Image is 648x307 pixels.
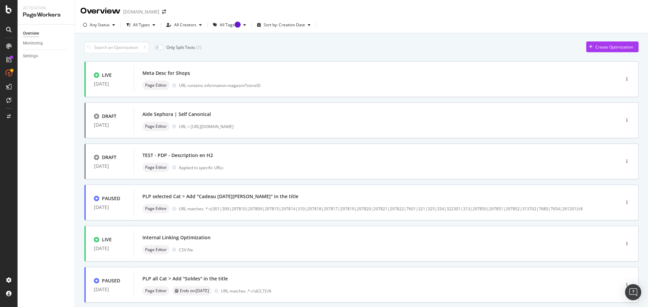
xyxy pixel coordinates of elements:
span: Page Editor [145,124,167,128]
div: All Creators [174,23,196,27]
a: Overview [23,30,70,37]
div: neutral label [142,81,169,90]
div: neutral label [142,245,169,254]
div: PLP all Cat > Add "Soldes" in the title [142,275,228,282]
span: Page Editor [145,248,167,252]
div: PLP selected Cat > Add "Cadeau [DATE][PERSON_NAME]" in the title [142,193,298,200]
div: Open Intercom Messenger [625,284,641,300]
div: [DATE] [94,246,126,251]
div: URL matches .*-c\d{3,7}\/$ [221,288,591,294]
div: Meta Desc for Shops [142,70,190,76]
div: Any Status [90,23,110,27]
div: LIVE [102,236,112,243]
span: Page Editor [145,289,167,293]
div: arrow-right-arrow-left [162,9,166,14]
button: Any Status [80,20,118,30]
div: neutral label [172,286,212,296]
div: neutral label [142,122,169,131]
div: TEST - PDP - Description en H2 [142,152,213,159]
div: PageWorkers [23,11,69,19]
div: Sort by: Creation Date [264,23,305,27]
span: Ends on: [DATE] [180,289,209,293]
div: All Types [133,23,150,27]
div: neutral label [142,204,169,213]
div: DRAFT [102,113,116,120]
div: Create Optimization [595,44,633,50]
div: [DATE] [94,81,126,87]
div: [DOMAIN_NAME] [123,8,159,15]
button: Sort by: Creation Date [254,20,313,30]
div: Applied to specific URLs [179,165,223,171]
div: Only Split Tests [166,44,195,50]
button: Create Optimization [586,41,639,52]
a: Monitoring [23,40,70,47]
div: All Tags [220,23,241,27]
a: Settings [23,53,70,60]
div: [DATE] [94,205,126,210]
span: Page Editor [145,83,167,87]
div: neutral label [142,163,169,172]
div: Settings [23,53,38,60]
div: URL contains information-magasin/?storeID [179,83,591,88]
div: LIVE [102,72,112,79]
span: Page Editor [145,165,167,170]
div: ( 1 ) [196,44,201,50]
div: Tooltip anchor [235,22,241,28]
input: Search an Optimization [84,41,149,53]
div: Activation [23,5,69,11]
div: Monitoring [23,40,43,47]
button: All Types [124,20,158,30]
div: CSV file [179,247,193,253]
div: Aide Sephora | Self Canonical [142,111,211,118]
div: Overview [80,5,120,17]
div: PAUSED [102,195,120,202]
div: Overview [23,30,39,37]
div: [DATE] [94,122,126,128]
div: Internal Linking Optimization [142,234,211,241]
div: URL matches .*-c(301|309|297810|297809|297815|297814|310|297818|297817|297819|297820|297821|29782... [179,206,591,212]
div: [DATE] [94,287,126,292]
button: All Creators [164,20,205,30]
div: [DATE] [94,163,126,169]
div: neutral label [142,286,169,296]
button: All TagsTooltip anchor [210,20,249,30]
div: DRAFT [102,154,116,161]
div: PAUSED [102,277,120,284]
div: URL = [URL][DOMAIN_NAME] [179,124,591,129]
span: Page Editor [145,207,167,211]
